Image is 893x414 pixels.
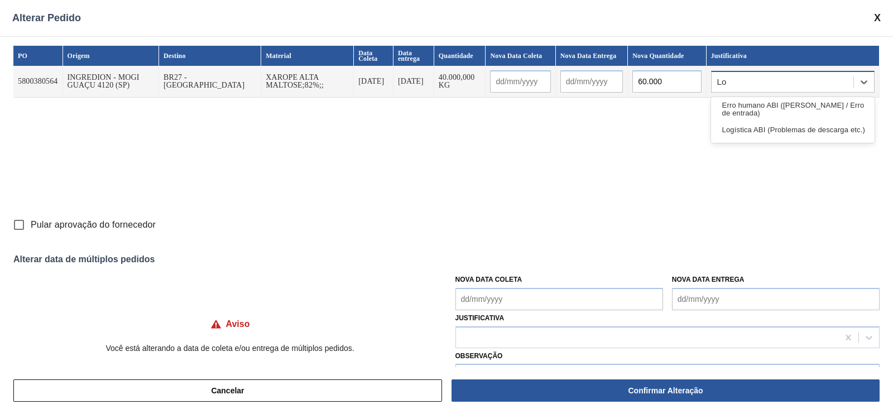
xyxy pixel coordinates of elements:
h4: Aviso [226,319,250,329]
button: Confirmar Alteração [452,379,880,402]
th: Material [261,46,354,66]
td: 40.000,000 KG [434,66,486,98]
label: Nova Data Coleta [455,276,522,283]
th: Nova Data Coleta [486,46,555,66]
div: Erro humano ABI ([PERSON_NAME] / Erro de entrada) [711,99,875,120]
span: Pular aprovação do fornecedor [31,218,156,232]
input: dd/mm/yyyy [490,70,550,93]
label: Justificativa [455,314,505,322]
th: Data entrega [393,46,434,66]
th: Justificativa [707,46,880,66]
div: Logística ABI (Problemas de descarga etc.) [711,120,875,141]
td: [DATE] [354,66,393,98]
th: Quantidade [434,46,486,66]
th: PO [13,46,63,66]
label: Nova Data Entrega [672,276,745,283]
td: 5800380564 [13,66,63,98]
th: Nova Quantidade [628,46,706,66]
button: Cancelar [13,379,442,402]
input: dd/mm/yyyy [560,70,623,93]
th: Origem [63,46,159,66]
td: [DATE] [393,66,434,98]
th: Data Coleta [354,46,393,66]
th: Nova Data Entrega [556,46,628,66]
div: Alterar data de múltiplos pedidos [13,254,880,264]
label: Observação [455,348,880,364]
td: INGREDION - MOGI GUAÇU 4120 (SP) [63,66,159,98]
th: Destino [159,46,261,66]
td: BR27 - [GEOGRAPHIC_DATA] [159,66,261,98]
p: Você está alterando a data de coleta e/ou entrega de múltiplos pedidos. [13,344,446,353]
td: XAROPE ALTA MALTOSE;82%;; [261,66,354,98]
input: dd/mm/yyyy [455,288,663,310]
span: Alterar Pedido [12,12,81,24]
input: dd/mm/yyyy [672,288,880,310]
